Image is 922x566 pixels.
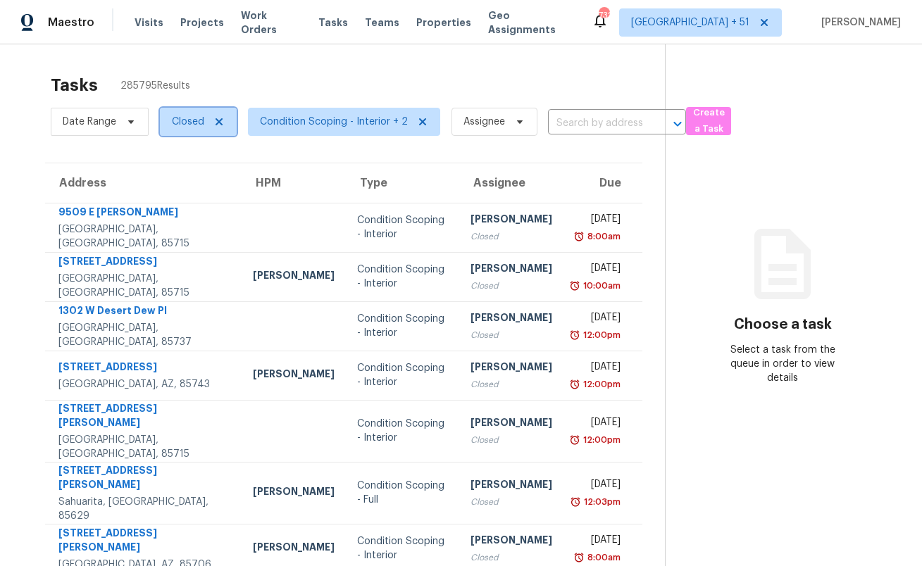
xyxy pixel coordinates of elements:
span: Geo Assignments [488,8,575,37]
div: Sahuarita, [GEOGRAPHIC_DATA], 85629 [58,495,230,523]
div: Closed [471,495,552,509]
button: Create a Task [686,107,731,135]
div: Closed [471,328,552,342]
img: Overdue Alarm Icon [569,328,580,342]
span: Closed [172,115,204,129]
div: Condition Scoping - Interior [357,534,448,562]
span: 285795 Results [120,79,190,93]
span: Date Range [63,115,116,129]
div: 12:00pm [580,377,621,391]
div: [PERSON_NAME] [471,310,552,328]
div: Condition Scoping - Interior [357,213,448,241]
div: 9509 E [PERSON_NAME] [58,205,230,222]
span: Maestro [48,15,94,30]
div: [STREET_ADDRESS][PERSON_NAME] [58,463,230,495]
div: Condition Scoping - Full [357,479,448,507]
h3: Choose a task [734,317,832,332]
input: Search by address [548,113,647,134]
span: Work Orders [241,8,301,37]
div: [DATE] [575,360,621,377]
img: Overdue Alarm Icon [570,495,581,509]
span: Tasks [318,18,348,27]
div: [PERSON_NAME] [253,367,335,384]
div: Select a task from the queue in order to view details [724,343,841,385]
img: Overdue Alarm Icon [569,279,580,293]
th: Assignee [459,163,563,203]
span: Create a Task [693,105,724,137]
h2: Tasks [51,78,98,92]
div: [GEOGRAPHIC_DATA], [GEOGRAPHIC_DATA], 85715 [58,433,230,461]
div: 8:00am [585,229,621,244]
div: [PERSON_NAME] [253,540,335,558]
span: Assignee [463,115,505,129]
th: HPM [242,163,346,203]
div: [PERSON_NAME] [253,484,335,502]
button: Open [668,114,687,134]
img: Overdue Alarm Icon [573,229,585,244]
div: [GEOGRAPHIC_DATA], [GEOGRAPHIC_DATA], 85715 [58,222,230,251]
div: [DATE] [575,261,621,279]
th: Due [563,163,642,203]
div: 12:00pm [580,328,621,342]
img: Overdue Alarm Icon [569,433,580,447]
div: Closed [471,551,552,565]
th: Address [45,163,242,203]
div: [PERSON_NAME] [471,533,552,551]
div: [PERSON_NAME] [471,477,552,495]
span: Visits [135,15,163,30]
div: Closed [471,229,552,244]
div: [PERSON_NAME] [253,268,335,286]
div: [GEOGRAPHIC_DATA], AZ, 85743 [58,377,230,391]
div: 12:03pm [581,495,621,509]
span: Teams [365,15,399,30]
div: [PERSON_NAME] [471,360,552,377]
span: Condition Scoping - Interior + 2 [260,115,408,129]
div: Closed [471,279,552,293]
div: [STREET_ADDRESS] [58,254,230,272]
span: [PERSON_NAME] [816,15,901,30]
img: Overdue Alarm Icon [573,551,585,565]
div: [DATE] [575,533,621,551]
span: Projects [180,15,224,30]
div: [DATE] [575,415,621,433]
th: Type [346,163,459,203]
div: Condition Scoping - Interior [357,417,448,445]
div: [GEOGRAPHIC_DATA], [GEOGRAPHIC_DATA], 85715 [58,272,230,300]
img: Overdue Alarm Icon [569,377,580,391]
div: 732 [599,8,609,23]
div: [DATE] [575,212,621,229]
div: [PERSON_NAME] [471,212,552,229]
span: Properties [416,15,471,30]
div: [STREET_ADDRESS][PERSON_NAME] [58,526,230,558]
div: [PERSON_NAME] [471,415,552,433]
div: Condition Scoping - Interior [357,263,448,291]
div: [GEOGRAPHIC_DATA], [GEOGRAPHIC_DATA], 85737 [58,321,230,349]
div: 1302 W Desert Dew Pl [58,303,230,321]
div: Closed [471,433,552,447]
div: [PERSON_NAME] [471,261,552,279]
div: [STREET_ADDRESS][PERSON_NAME] [58,401,230,433]
div: 8:00am [585,551,621,565]
div: 10:00am [580,279,621,293]
div: [DATE] [575,477,621,495]
div: [DATE] [575,310,621,328]
div: Condition Scoping - Interior [357,312,448,340]
span: [GEOGRAPHIC_DATA] + 51 [631,15,749,30]
div: Closed [471,377,552,391]
div: Condition Scoping - Interior [357,361,448,389]
div: 12:00pm [580,433,621,447]
div: [STREET_ADDRESS] [58,360,230,377]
